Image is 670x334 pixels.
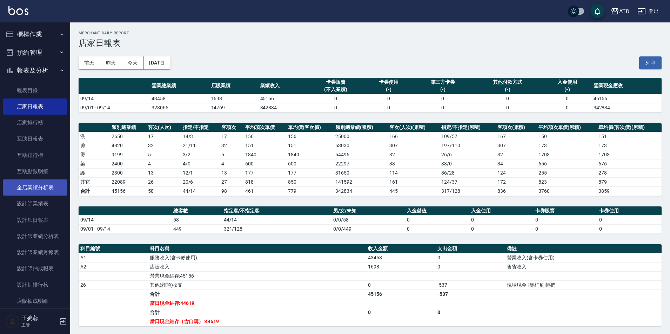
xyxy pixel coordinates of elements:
[592,78,662,94] th: 營業現金應收
[243,186,286,196] td: 461
[366,79,411,86] div: 卡券使用
[331,224,405,233] td: 0/0/449
[243,123,286,132] th: 平均項次單價
[259,78,308,94] th: 業績收入
[366,262,436,271] td: 1698
[496,150,537,159] td: 32
[259,94,308,103] td: 45156
[79,253,148,262] td: A1
[3,196,67,212] a: 設計師業績表
[597,215,662,224] td: 0
[496,186,537,196] td: 836
[496,141,537,150] td: 307
[597,132,662,141] td: 151
[597,123,662,132] th: 單均價(客次價)(累積)
[243,150,286,159] td: 1840
[110,177,146,186] td: 22089
[286,150,334,159] td: 1840
[3,25,67,43] button: 櫃檯作業
[209,78,259,94] th: 店販業績
[286,186,334,196] td: 779
[3,98,67,115] a: 店家日報表
[505,253,662,262] td: 營業收入(含卡券使用)
[592,103,662,112] td: 342834
[79,224,172,233] td: 09/01 - 09/14
[146,123,181,132] th: 客次(人次)
[148,253,367,262] td: 服務收入(含卡券使用)
[79,94,150,103] td: 09/14
[222,224,332,233] td: 321/128
[21,315,57,322] h5: 王婉蓉
[388,177,440,186] td: 161
[110,186,146,196] td: 45156
[146,177,181,186] td: 26
[543,103,592,112] td: 0
[592,94,662,103] td: 45156
[364,103,413,112] td: 0
[505,244,662,253] th: 備註
[148,308,367,317] td: 合計
[146,132,181,141] td: 17
[440,159,496,168] td: 33 / 0
[534,206,598,216] th: 卡券販賣
[79,280,148,289] td: 26
[331,206,405,216] th: 男/女/未知
[436,289,505,299] td: -537
[440,141,496,150] td: 197 / 110
[496,168,537,177] td: 124
[3,260,67,277] a: 設計師抽成報表
[469,206,534,216] th: 入金使用
[243,141,286,150] td: 151
[79,38,662,48] h3: 店家日報表
[209,94,259,103] td: 1698
[334,141,387,150] td: 53030
[308,94,364,103] td: 0
[220,132,243,141] td: 17
[286,159,334,168] td: 600
[496,132,537,141] td: 167
[181,186,220,196] td: 44/14
[537,132,597,141] td: 150
[110,150,146,159] td: 9199
[366,86,411,93] div: (-)
[172,224,222,233] td: 449
[110,123,146,132] th: 類別總業績
[334,168,387,177] td: 31650
[110,132,146,141] td: 2650
[143,56,170,69] button: [DATE]
[222,215,332,224] td: 44/14
[146,150,181,159] td: 5
[79,132,110,141] td: 洗
[388,186,440,196] td: 445
[79,186,110,196] td: 合計
[3,163,67,179] a: 互助點數明細
[440,186,496,196] td: 317/128
[3,147,67,163] a: 互助排行榜
[537,168,597,177] td: 255
[597,206,662,216] th: 卡券使用
[537,159,597,168] td: 656
[220,123,243,132] th: 客項次
[590,4,604,18] button: save
[334,159,387,168] td: 22297
[436,308,505,317] td: 0
[181,168,220,177] td: 12 / 1
[3,228,67,244] a: 設計師業績分析表
[440,132,496,141] td: 109 / 57
[181,123,220,132] th: 指定/不指定
[148,280,367,289] td: 其他(雜項)收支
[220,177,243,186] td: 27
[436,244,505,253] th: 支出金額
[79,177,110,186] td: 其它
[79,103,150,112] td: 09/01 - 09/14
[243,159,286,168] td: 600
[110,168,146,177] td: 2300
[79,244,662,326] table: a dense table
[597,186,662,196] td: 3859
[3,277,67,293] a: 設計師排行榜
[405,206,469,216] th: 入金儲值
[496,159,537,168] td: 34
[334,150,387,159] td: 54496
[366,244,436,253] th: 收入金額
[405,224,469,233] td: 0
